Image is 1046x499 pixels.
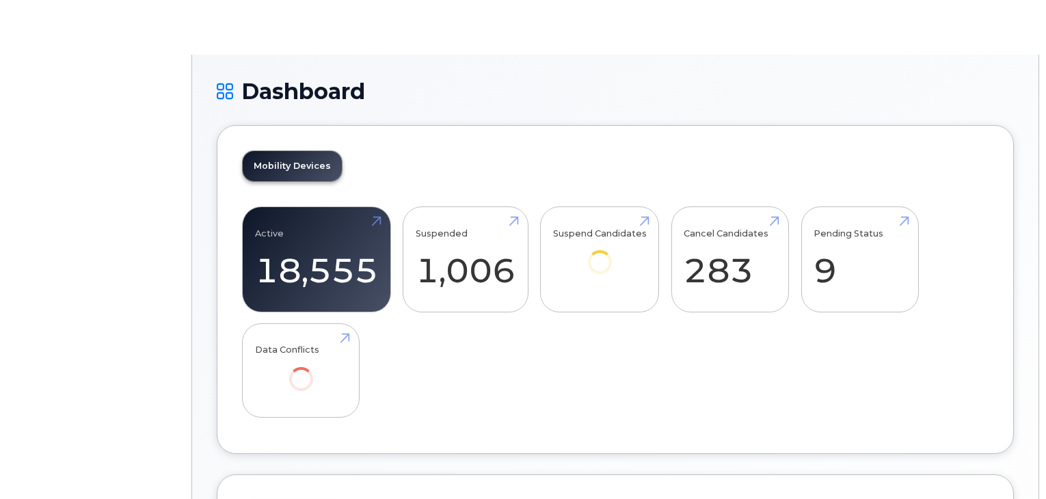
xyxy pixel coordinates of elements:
[553,215,647,293] a: Suspend Candidates
[814,215,906,305] a: Pending Status 9
[217,79,1014,103] h1: Dashboard
[243,151,342,181] a: Mobility Devices
[255,331,347,409] a: Data Conflicts
[255,215,378,305] a: Active 18,555
[416,215,515,305] a: Suspended 1,006
[684,215,776,305] a: Cancel Candidates 283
